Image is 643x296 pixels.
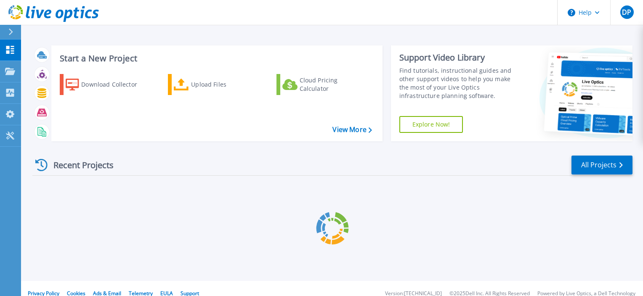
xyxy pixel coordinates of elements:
[191,76,258,93] div: Upload Files
[168,74,262,95] a: Upload Files
[571,156,632,174] a: All Projects
[332,126,372,134] a: View More
[399,52,521,63] div: Support Video Library
[622,9,631,16] span: DP
[399,116,463,133] a: Explore Now!
[300,76,367,93] div: Cloud Pricing Calculator
[276,74,370,95] a: Cloud Pricing Calculator
[399,66,521,100] div: Find tutorials, instructional guides and other support videos to help you make the most of your L...
[81,76,149,93] div: Download Collector
[60,54,372,63] h3: Start a New Project
[60,74,154,95] a: Download Collector
[32,155,125,175] div: Recent Projects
